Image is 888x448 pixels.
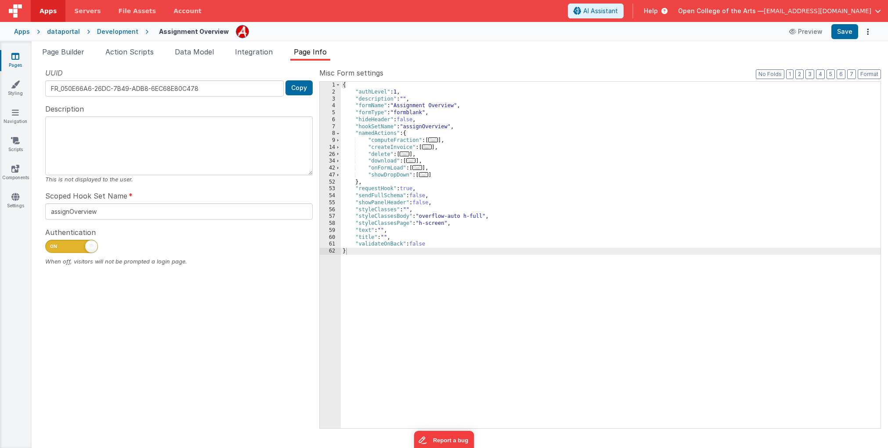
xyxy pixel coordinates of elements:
span: Apps [40,7,57,15]
button: Format [858,69,881,79]
div: 53 [320,185,341,192]
div: dataportal [47,27,80,36]
button: 2 [795,69,804,79]
span: Page Builder [42,47,84,56]
img: bf26fad4277e54b97a3ef47a1094f052 [236,25,249,38]
span: Integration [235,47,273,56]
div: 58 [320,220,341,227]
div: When off, visitors will not be prompted a login page. [45,257,313,266]
div: 56 [320,206,341,213]
span: Data Model [175,47,214,56]
button: 7 [847,69,856,79]
span: Misc Form settings [319,68,383,78]
button: 5 [827,69,835,79]
button: Open College of the Arts — [EMAIL_ADDRESS][DOMAIN_NAME] [678,7,881,15]
span: Action Scripts [105,47,154,56]
span: Authentication [45,227,96,238]
span: ... [422,145,432,149]
span: ... [406,158,416,163]
div: 34 [320,158,341,165]
span: Help [644,7,658,15]
button: 6 [837,69,845,79]
div: 5 [320,109,341,116]
div: 55 [320,199,341,206]
div: Apps [14,27,30,36]
span: Scoped Hook Set Name [45,191,127,201]
span: File Assets [119,7,156,15]
div: 6 [320,116,341,123]
div: 61 [320,241,341,248]
div: 9 [320,137,341,144]
span: AI Assistant [583,7,618,15]
button: Preview [784,25,828,39]
div: 3 [320,96,341,103]
span: Page Info [294,47,327,56]
div: 60 [320,234,341,241]
div: 54 [320,192,341,199]
div: 8 [320,130,341,137]
div: This is not displayed to the user. [45,175,313,184]
div: 42 [320,165,341,172]
div: 2 [320,89,341,96]
span: ... [428,137,438,142]
button: Copy [285,80,313,95]
div: 57 [320,213,341,220]
div: 52 [320,179,341,186]
div: 26 [320,151,341,158]
span: Description [45,104,84,114]
button: 3 [805,69,814,79]
span: ... [412,165,422,170]
button: 1 [786,69,794,79]
button: No Folds [756,69,784,79]
div: 62 [320,248,341,255]
div: 59 [320,227,341,234]
span: UUID [45,68,63,78]
span: ... [419,172,429,177]
div: 4 [320,102,341,109]
button: AI Assistant [568,4,624,18]
span: Open College of the Arts — [678,7,764,15]
div: 47 [320,172,341,179]
span: Servers [74,7,101,15]
h4: Assignment Overview [159,28,229,35]
span: ... [400,152,409,156]
div: 1 [320,82,341,89]
button: Save [831,24,858,39]
div: 14 [320,144,341,151]
span: [EMAIL_ADDRESS][DOMAIN_NAME] [764,7,871,15]
button: Options [862,25,874,38]
div: 7 [320,123,341,130]
button: 4 [816,69,825,79]
div: Development [97,27,138,36]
